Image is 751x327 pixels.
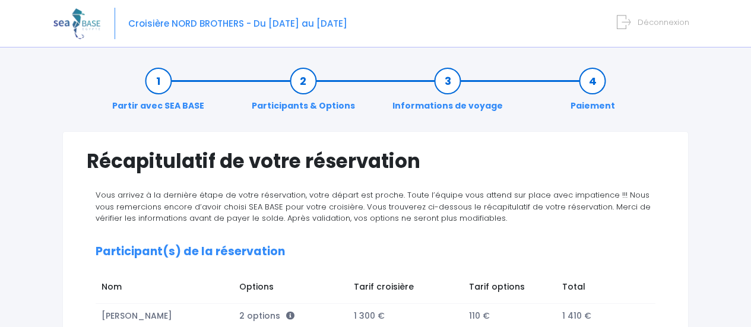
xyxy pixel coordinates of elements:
span: Déconnexion [638,17,689,28]
a: Paiement [565,75,621,112]
a: Partir avec SEA BASE [106,75,210,112]
td: Nom [96,275,233,303]
td: Tarif options [463,275,556,303]
span: <p style='text-align:left; padding : 10px; padding-bottom:0; margin-bottom:10px'> - Pont supérieu... [286,310,294,322]
span: Croisière NORD BROTHERS - Du [DATE] au [DATE] [128,17,347,30]
span: 2 options [239,310,294,322]
a: Participants & Options [246,75,361,112]
td: Options [233,275,348,303]
td: Total [556,275,644,303]
span: Vous arrivez à la dernière étape de votre réservation, votre départ est proche. Toute l’équipe vo... [96,189,651,224]
td: Tarif croisière [348,275,463,303]
h2: Participant(s) de la réservation [96,245,655,259]
h1: Récapitulatif de votre réservation [87,150,664,173]
a: Informations de voyage [386,75,509,112]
